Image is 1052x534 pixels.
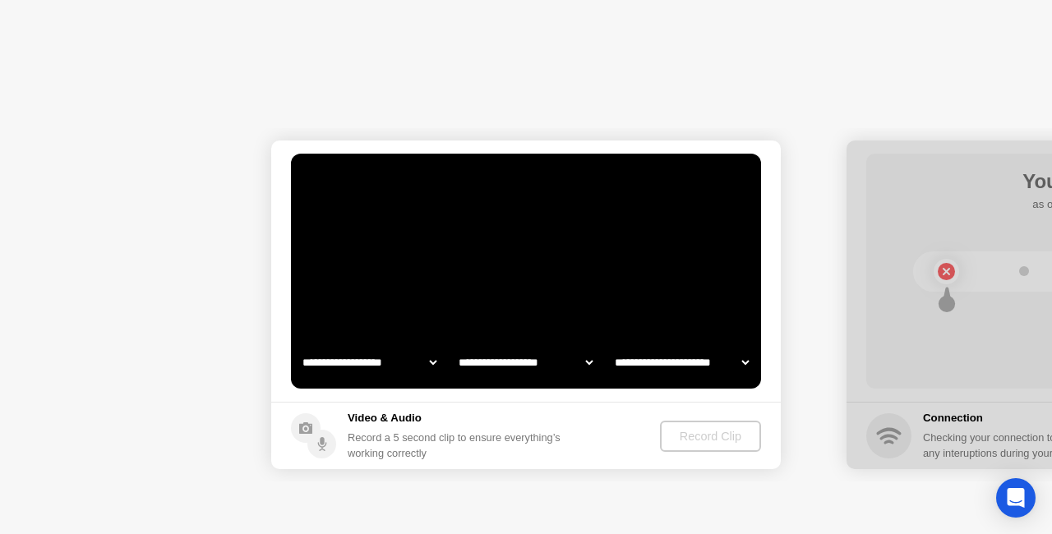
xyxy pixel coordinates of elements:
[348,410,567,426] h5: Video & Audio
[667,430,754,443] div: Record Clip
[660,421,761,452] button: Record Clip
[348,430,567,461] div: Record a 5 second clip to ensure everything’s working correctly
[611,346,752,379] select: Available microphones
[299,346,440,379] select: Available cameras
[996,478,1036,518] div: Open Intercom Messenger
[455,346,596,379] select: Available speakers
